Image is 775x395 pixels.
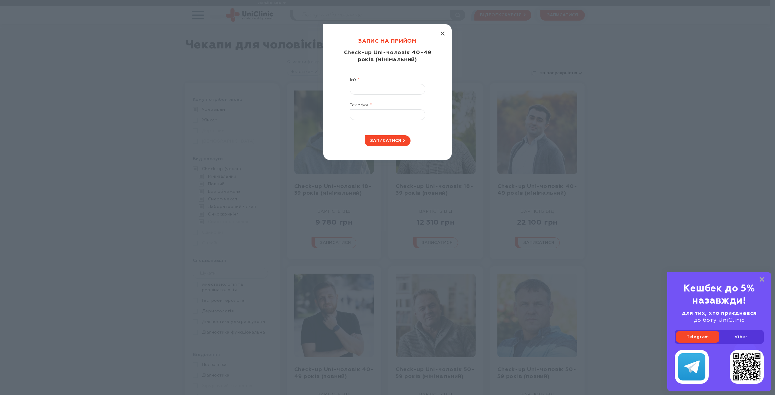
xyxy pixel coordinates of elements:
[350,77,425,84] label: Ім’я
[337,49,438,77] div: Check-up Uni-чоловік 40-49 років (мінімальний)
[337,38,438,49] div: Запис на прийом
[365,135,411,146] button: записатися
[719,331,763,343] a: Viber
[676,331,719,343] a: Telegram
[682,311,757,316] b: для тих, хто приєднався
[350,102,425,109] label: Телефон
[675,283,764,307] div: Кешбек до 5% назавжди!
[370,139,401,143] span: записатися
[675,310,764,324] div: до боту UniClinic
